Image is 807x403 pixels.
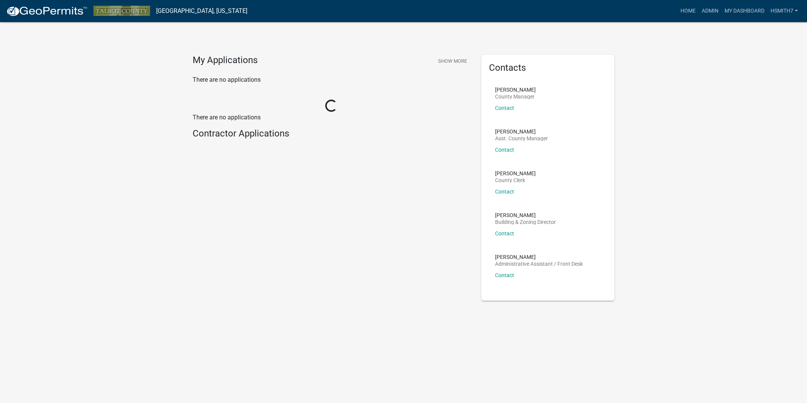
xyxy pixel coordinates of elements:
[495,219,556,225] p: Building & Zoning Director
[495,261,583,267] p: Administrative Assistant / Front Desk
[495,147,514,153] a: Contact
[495,189,514,195] a: Contact
[495,178,536,183] p: County Clerk
[93,6,150,16] img: Talbot County, Georgia
[193,75,470,84] p: There are no applications
[767,4,801,18] a: hsmith7
[495,87,536,92] p: [PERSON_NAME]
[435,55,470,67] button: Show More
[677,4,699,18] a: Home
[722,4,767,18] a: My Dashboard
[495,254,583,260] p: [PERSON_NAME]
[495,230,514,236] a: Contact
[156,5,247,17] a: [GEOGRAPHIC_DATA], [US_STATE]
[495,171,536,176] p: [PERSON_NAME]
[495,272,514,278] a: Contact
[489,62,607,73] h5: Contacts
[193,55,258,66] h4: My Applications
[699,4,722,18] a: Admin
[495,129,548,134] p: [PERSON_NAME]
[495,94,536,99] p: County Manager
[495,136,548,141] p: Asst. County Manager
[495,105,514,111] a: Contact
[193,128,470,139] h4: Contractor Applications
[495,213,556,218] p: [PERSON_NAME]
[193,128,470,142] wm-workflow-list-section: Contractor Applications
[193,113,470,122] p: There are no applications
